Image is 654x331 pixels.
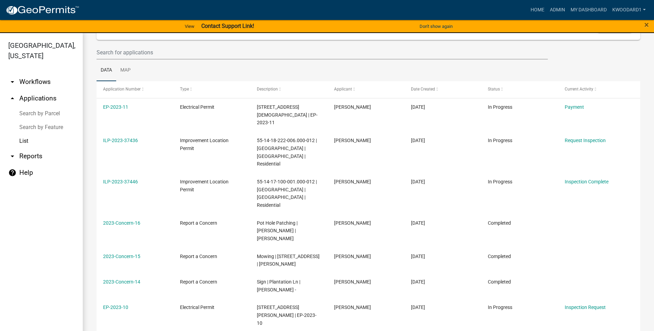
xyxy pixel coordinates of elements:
[644,21,649,29] button: Close
[97,60,116,82] a: Data
[103,87,141,92] span: Application Number
[103,254,140,259] a: 2023-Concern-15
[180,179,229,192] span: Improvement Location Permit
[411,254,425,259] span: 08/31/2023
[411,138,425,143] span: 09/01/2023
[103,104,128,110] a: EP-2023-11
[116,60,135,82] a: Map
[257,279,300,292] span: Sign | Plantation Ln | Leanne -
[327,81,404,98] datatable-header-cell: Applicant
[257,254,320,267] span: Mowing | 2322 Conservation Cub Rd | Cindy Helfinstine
[250,81,327,98] datatable-header-cell: Description
[334,305,371,310] span: Amber York
[488,220,511,226] span: Completed
[257,138,317,167] span: 55-14-18-222-006.000-012 | S LAKEVIEW CT | AMBER YORK | Residential
[488,305,512,310] span: In Progress
[257,220,298,242] span: Pot Hole Patching | Guy Rd | Jim Guy
[180,87,189,92] span: Type
[488,104,512,110] span: In Progress
[411,279,425,285] span: 08/31/2023
[565,305,606,310] a: Inspection Request
[488,254,511,259] span: Completed
[547,3,568,17] a: Admin
[334,220,371,226] span: Zachary VanBibber
[558,81,635,98] datatable-header-cell: Current Activity
[97,45,548,60] input: Search for applications
[565,179,608,184] a: Inspection Complete
[334,179,371,184] span: Amber York
[488,279,511,285] span: Completed
[8,78,17,86] i: arrow_drop_down
[411,104,425,110] span: 09/01/2023
[103,305,128,310] a: EP-2023-10
[8,152,17,160] i: arrow_drop_down
[257,305,316,326] span: 4795 UPPER PATTON PARK RD | EP-2023-10
[103,179,138,184] a: ILP-2023-37446
[411,305,425,310] span: 08/31/2023
[257,87,278,92] span: Description
[180,254,217,259] span: Report a Concern
[488,179,512,184] span: In Progress
[565,138,606,143] a: Request Inspection
[334,138,371,143] span: Amber York
[528,3,547,17] a: Home
[411,87,435,92] span: Date Created
[180,279,217,285] span: Report a Concern
[610,3,648,17] a: kwoodard1
[565,87,593,92] span: Current Activity
[103,220,140,226] a: 2023-Concern-16
[97,81,173,98] datatable-header-cell: Application Number
[173,81,250,98] datatable-header-cell: Type
[180,220,217,226] span: Report a Concern
[488,87,500,92] span: Status
[257,104,318,126] span: 1842 N OLIVE CHURCH RD | EP-2023-11
[334,104,371,110] span: Amber York
[8,169,17,177] i: help
[411,179,425,184] span: 08/31/2023
[417,21,455,32] button: Don't show again
[334,87,352,92] span: Applicant
[404,81,481,98] datatable-header-cell: Date Created
[180,305,214,310] span: Electrical Permit
[481,81,558,98] datatable-header-cell: Status
[180,104,214,110] span: Electrical Permit
[182,21,197,32] a: View
[488,138,512,143] span: In Progress
[565,104,584,110] a: Payment
[8,94,17,103] i: arrow_drop_up
[334,254,371,259] span: Zachary VanBibber
[201,23,254,29] strong: Contact Support Link!
[103,279,140,285] a: 2023-Concern-14
[334,279,371,285] span: Zachary VanBibber
[644,20,649,30] span: ×
[411,220,425,226] span: 08/31/2023
[568,3,610,17] a: My Dashboard
[257,179,317,208] span: 55-14-17-100-001.000-012 | DYNASTY RIDGE RD | AMBER YORK | Residential
[103,138,138,143] a: ILP-2023-37436
[180,138,229,151] span: Improvement Location Permit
